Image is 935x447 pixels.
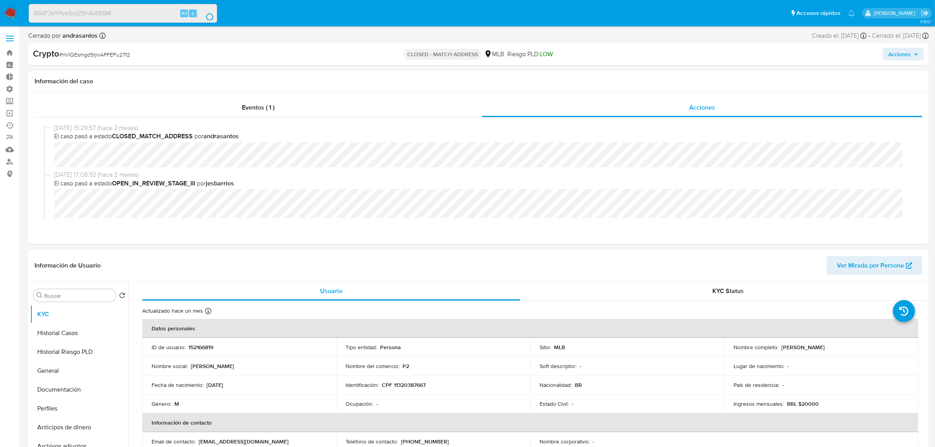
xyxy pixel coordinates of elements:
[30,305,128,324] button: KYC
[44,292,113,299] input: Buscar
[29,8,217,18] input: Buscar usuario o caso...
[59,51,130,59] span: # nVIQEsmgd5rjivAPFEFu27f2
[152,381,203,388] p: Fecha de nacimiento :
[540,438,589,445] p: Nombre corporativo :
[174,400,179,407] p: M
[580,363,581,370] p: -
[713,286,744,295] span: KYC Status
[54,124,910,132] span: [DATE] 15:29:57 (hace 2 meses)
[787,363,789,370] p: -
[734,400,784,407] p: Ingresos mensuales :
[112,132,193,141] b: CLOSED_MATCH_ADDRESS
[782,381,784,388] p: -
[376,400,378,407] p: -
[142,307,203,315] p: Actualizado hace un mes
[142,319,918,338] th: Datos personales
[152,400,171,407] p: Género :
[320,286,342,295] span: Usuario
[540,400,569,407] p: Estado Civil :
[401,438,449,445] p: [PHONE_NUMBER]
[883,48,924,60] button: Acciones
[35,262,101,269] h1: Información de Usuario
[540,363,576,370] p: Soft descriptor :
[112,179,195,188] b: OPEN_IN_REVIEW_STAGE_III
[380,344,401,351] p: Persona
[188,344,213,351] p: 152166819
[346,400,373,407] p: Ocupación :
[203,132,239,141] b: andrasantos
[119,292,125,301] button: Volver al orden por defecto
[837,256,904,275] span: Ver Mirada por Persona
[28,31,98,40] span: Cerrado por
[207,381,223,388] p: [DATE]
[152,363,188,370] p: Nombre social :
[30,399,128,418] button: Perfiles
[54,179,910,188] span: El caso pasó a estado por
[827,256,922,275] button: Ver Mirada por Persona
[593,438,594,445] p: -
[812,31,867,40] div: Creado el: [DATE]
[404,49,481,60] p: CLOSED - MATCH ADDRESS
[874,9,918,17] p: santiago.sgreco@mercadolibre.com
[33,47,59,60] b: Crypto
[554,344,565,351] p: MLB
[30,324,128,343] button: Historial Casos
[796,9,840,17] span: Accesos rápidos
[734,344,778,351] p: Nombre completo :
[346,363,399,370] p: Nombre del comercio :
[242,103,274,112] span: Eventos ( 1 )
[888,48,911,60] span: Acciones
[192,9,194,17] span: s
[921,9,929,17] a: Salir
[872,31,929,40] div: Cerrado el: [DATE]
[689,103,715,112] span: Acciones
[54,170,910,179] span: [DATE] 17:08:52 (hace 2 meses)
[382,381,426,388] p: CPF 11320387667
[572,400,573,407] p: -
[30,380,128,399] button: Documentación
[54,132,910,141] span: El caso pasó a estado por
[142,413,918,432] th: Información de contacto
[181,9,187,17] span: Alt
[403,363,409,370] p: P2
[734,363,784,370] p: Lugar de nacimiento :
[781,344,825,351] p: [PERSON_NAME]
[206,179,234,188] b: jesbarrios
[30,361,128,380] button: General
[787,400,819,407] p: BRL $20000
[152,438,196,445] p: Email de contacto :
[198,8,214,19] button: search-icon
[540,49,553,59] span: LOW
[35,77,922,85] h1: Información del caso
[346,381,379,388] p: Identificación :
[61,31,98,40] b: andrasantos
[575,381,582,388] p: BR
[540,381,572,388] p: Nacionalidad :
[868,31,870,40] span: -
[30,343,128,361] button: Historial Riesgo PLD
[734,381,779,388] p: País de residencia :
[848,10,855,16] a: Notificaciones
[199,438,289,445] p: [EMAIL_ADDRESS][DOMAIN_NAME]
[507,50,553,59] span: Riesgo PLD:
[540,344,551,351] p: Sitio :
[37,292,43,299] button: Buscar
[191,363,234,370] p: [PERSON_NAME]
[152,344,185,351] p: ID de usuario :
[346,344,377,351] p: Tipo entidad :
[30,418,128,437] button: Anticipos de dinero
[346,438,398,445] p: Teléfono de contacto :
[484,50,504,59] div: MLB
